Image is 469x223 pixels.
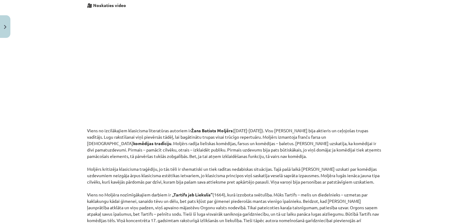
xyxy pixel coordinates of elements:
[191,128,233,133] strong: Žans Batists Moljērs
[87,2,126,8] strong: 🎥 Noskaties video
[4,25,6,29] img: icon-close-lesson-0947bae3869378f0d4975bcd49f059093ad1ed9edebbc8119c70593378902aed.svg
[133,141,171,146] strong: komēdijas tradīciju
[173,192,213,197] strong: ,Tartifs jeb Liekulis”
